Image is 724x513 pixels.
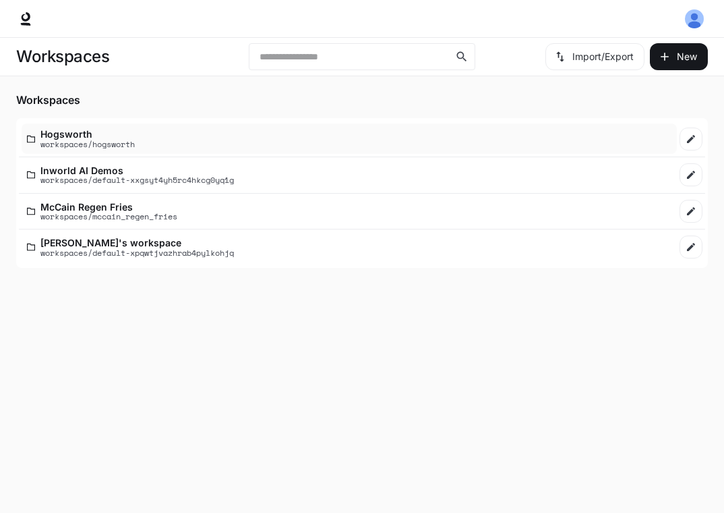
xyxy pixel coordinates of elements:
[40,175,234,184] p: workspaces/default-xxgsyt4yh5rc4hkcg0yq1g
[680,236,702,259] a: Edit workspace
[650,43,708,70] button: Create workspace
[40,248,234,257] p: workspaces/default-xpqwtjvazhrab4pylkohjq
[16,43,109,70] h1: Workspaces
[681,5,708,32] button: User avatar
[40,129,135,139] p: Hogsworth
[545,43,644,70] button: Import/Export
[40,238,234,248] p: [PERSON_NAME]'s workspace
[40,202,177,212] p: McCain Regen Fries
[22,196,677,227] a: McCain Regen Friesworkspaces/mccain_regen_fries
[16,92,708,107] h5: Workspaces
[685,9,704,28] img: User avatar
[680,128,702,151] a: Edit workspace
[680,200,702,223] a: Edit workspace
[680,163,702,186] a: Edit workspace
[40,212,177,221] p: workspaces/mccain_regen_fries
[40,165,234,175] p: Inworld AI Demos
[40,140,135,148] p: workspaces/hogsworth
[22,232,677,263] a: [PERSON_NAME]'s workspaceworkspaces/default-xpqwtjvazhrab4pylkohjq
[22,124,677,154] a: Hogsworthworkspaces/hogsworth
[22,160,677,190] a: Inworld AI Demosworkspaces/default-xxgsyt4yh5rc4hkcg0yq1g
